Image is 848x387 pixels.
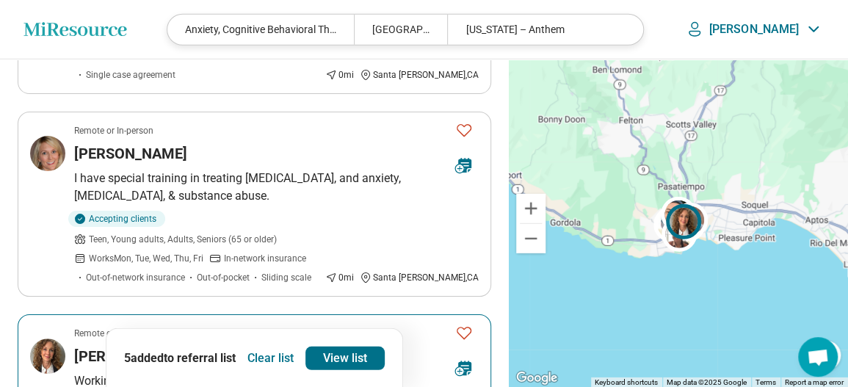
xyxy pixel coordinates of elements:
p: I have special training in treating [MEDICAL_DATA], and anxiety, [MEDICAL_DATA], & substance abuse. [74,170,479,205]
button: Zoom out [516,224,546,253]
div: Open chat [798,337,838,377]
span: Teen, Young adults, Adults, Seniors (65 or older) [89,233,277,246]
p: Remote or In-person [74,327,153,340]
a: Report a map error [785,378,844,386]
button: Zoom in [516,194,546,223]
div: 0 mi [325,68,354,82]
div: Anxiety, Cognitive Behavioral Therapy (CBT), Dialectical [MEDICAL_DATA] (DBT), Gender Identity, I... [167,15,354,45]
a: Terms (opens in new tab) [755,378,776,386]
span: Out-of-pocket [197,271,250,284]
button: Favorite [449,318,479,348]
span: Out-of-network insurance [86,271,185,284]
div: Santa [PERSON_NAME] , CA [360,68,479,82]
span: Sliding scale [261,271,311,284]
span: Works Mon, Tue, Wed, Thu, Fri [89,252,203,265]
div: Accepting clients [68,211,165,227]
span: Map data ©2025 Google [667,378,747,386]
div: [GEOGRAPHIC_DATA] [354,15,447,45]
p: 5 added [124,349,236,366]
button: Favorite [449,115,479,145]
h3: [PERSON_NAME] [74,346,187,366]
span: to referral list [164,350,236,364]
div: [US_STATE] – Anthem [447,15,634,45]
p: [PERSON_NAME] [709,22,799,37]
span: In-network insurance [224,252,306,265]
h3: [PERSON_NAME] [74,143,187,164]
div: Santa [PERSON_NAME] , CA [360,271,479,284]
button: Clear list [242,346,300,369]
div: 0 mi [325,271,354,284]
span: Single case agreement [86,68,175,82]
a: View list [305,346,385,369]
p: Remote or In-person [74,124,153,137]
